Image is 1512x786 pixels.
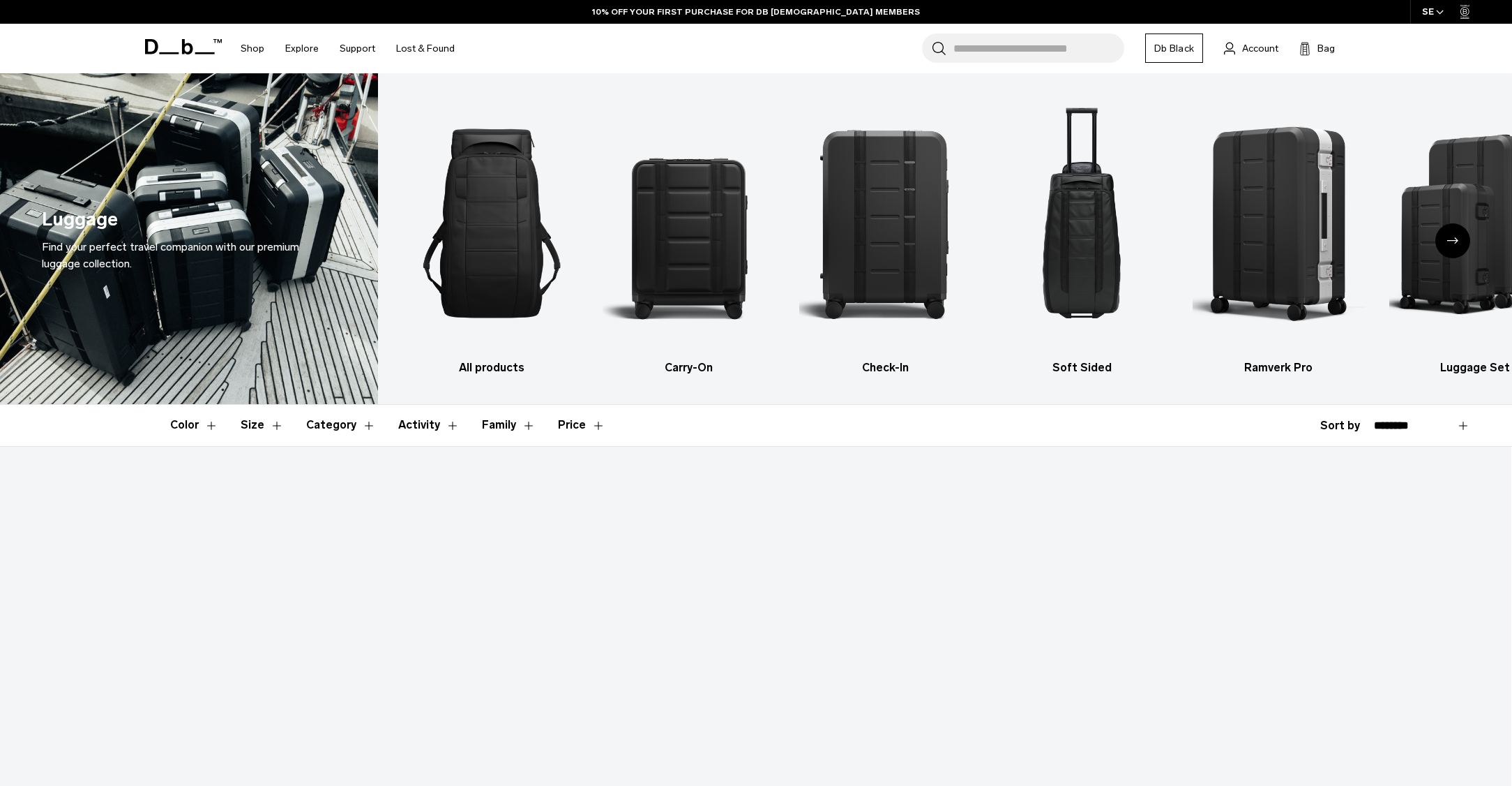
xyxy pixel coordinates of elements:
img: Db [1193,94,1365,353]
button: Toggle Filter [241,405,284,445]
a: Explore [285,24,319,73]
div: Next slide [1435,223,1470,258]
a: Db Black [1145,34,1203,63]
a: Support [340,24,375,73]
button: Toggle Price [558,405,605,445]
li: 3 / 6 [799,94,972,376]
button: Toggle Filter [482,405,536,445]
h3: Soft Sided [996,359,1168,376]
img: Db [603,94,775,353]
a: 10% OFF YOUR FIRST PURCHASE FOR DB [DEMOGRAPHIC_DATA] MEMBERS [592,6,920,18]
h3: Ramverk Pro [1193,359,1365,376]
li: 4 / 6 [996,94,1168,376]
a: Db Check-In [799,94,972,376]
span: Bag [1317,41,1335,56]
a: Db Carry-On [603,94,775,376]
li: 2 / 6 [603,94,775,376]
a: Db All products [406,94,578,376]
a: Shop [241,24,264,73]
button: Bag [1299,40,1335,57]
h1: Luggage [42,205,118,234]
h3: Check-In [799,359,972,376]
a: Db Ramverk Pro [1193,94,1365,376]
nav: Main Navigation [230,24,465,73]
span: Account [1242,41,1278,56]
a: Account [1224,40,1278,57]
li: 5 / 6 [1193,94,1365,376]
li: 1 / 6 [406,94,578,376]
button: Toggle Filter [398,405,460,445]
a: Lost & Found [396,24,455,73]
img: Db [799,94,972,353]
button: Toggle Filter [170,405,218,445]
span: Find your perfect travel companion with our premium luggage collection. [42,240,299,270]
img: Db [406,94,578,353]
h3: All products [406,359,578,376]
h3: Carry-On [603,359,775,376]
a: Db Soft Sided [996,94,1168,376]
img: Db [996,94,1168,353]
button: Toggle Filter [306,405,376,445]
